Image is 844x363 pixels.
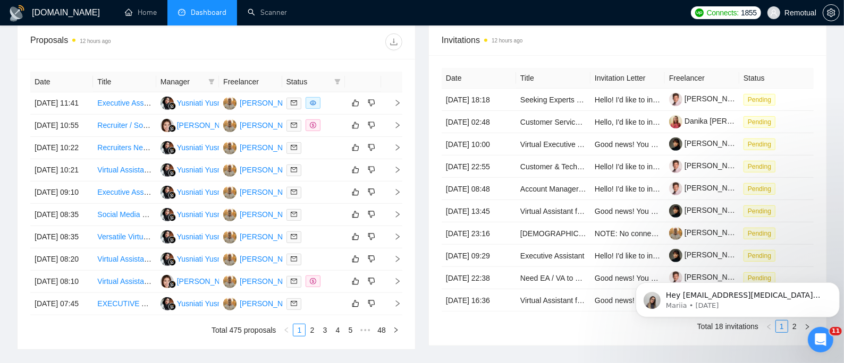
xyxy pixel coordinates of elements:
a: Pending [744,162,780,170]
span: right [385,233,401,240]
a: Virtual Assistant for Executive Support (Food Company) [520,207,704,215]
a: Recruiters Needed to Invite Freelancers to [DOMAIN_NAME] [97,143,299,152]
a: KH[PERSON_NAME] Heart [161,120,258,129]
a: Virtual Assistant for Construction Company [97,255,239,263]
td: Social Media Virtual Assistant (Content Repurposing, Light Graphic Design, Buffer Scheduling) [93,204,156,226]
span: mail [291,256,297,262]
span: dashboard [178,8,185,16]
img: DM [223,297,237,310]
td: Executive Assistant [516,245,590,267]
a: [PERSON_NAME] [669,228,746,237]
img: DM [223,275,237,288]
a: DM[PERSON_NAME] [223,98,301,107]
div: Yusniati Yusniati [177,97,231,109]
a: Recruiter / Sourcer (Hourly, Ongoing Support) [97,121,248,129]
a: [PERSON_NAME] [669,184,746,192]
span: Pending [744,94,775,106]
td: [DATE] 08:10 [30,271,93,293]
img: YY [161,230,174,244]
td: Recruiter / Sourcer (Hourly, Ongoing Support) [93,115,156,137]
span: mail [291,189,297,195]
span: Connects: [707,7,739,19]
span: mail [291,211,297,218]
img: YY [161,186,174,199]
a: DM[PERSON_NAME] [223,276,301,285]
img: logo [9,5,26,22]
iframe: Intercom notifications message [631,260,844,334]
button: right [390,324,402,336]
td: [DATE] 16:36 [442,289,516,312]
a: 48 [374,324,389,336]
td: Virtual Assistant for Construction Company [93,248,156,271]
img: DM [223,186,237,199]
img: c1yqdw3H2lHxLC6N58DI7ic_Loxoko_tvP2eQSrshOc5PCzf0XDOoRIepf8e-Mz9qU [669,182,682,195]
td: Virtual Assistant for Writer Support [93,271,156,293]
time: 12 hours ago [492,38,522,44]
p: Message from Mariia, sent 1d ago [35,41,195,50]
a: [PERSON_NAME] [669,94,746,103]
span: Invitations [442,33,814,47]
div: [PERSON_NAME] [240,253,301,265]
span: filter [206,74,217,90]
span: like [352,299,359,308]
a: [PERSON_NAME] [669,250,746,259]
div: [PERSON_NAME] [240,142,301,153]
div: [PERSON_NAME] [240,119,301,131]
div: Yusniati Yusniati [177,231,231,243]
td: [DATE] 22:38 [442,267,516,289]
a: DM[PERSON_NAME] [223,232,301,240]
td: [DATE] 09:10 [30,181,93,204]
div: [PERSON_NAME] [240,275,301,287]
span: right [385,255,401,263]
div: [PERSON_NAME] [240,186,301,198]
button: like [349,275,362,288]
button: dislike [365,163,378,176]
a: Pending [744,117,780,126]
span: right [385,166,401,174]
div: [PERSON_NAME] Heart [177,275,258,287]
span: right [385,300,401,307]
td: Customer & Tech Support Specialist for AI & CRM Setup [516,155,590,178]
img: c1rxu-EbP6ZunR3KvnZZjdFTKZ44AADj4cIer0EibFwJkEbdPzsNYE0UCxf8amv1rz [669,204,682,218]
img: upwork-logo.png [695,8,704,17]
a: YYYusniati Yusniati [161,143,231,151]
a: Account Manager with a Passion for Learning New Technologies [520,185,733,193]
time: 12 hours ago [80,38,111,44]
span: Pending [744,228,775,239]
td: [DATE] 23:16 [442,222,516,245]
span: like [352,121,359,129]
span: download [386,38,402,46]
img: c1rxu-EbP6ZunR3KvnZZjdFTKZ44AADj4cIer0EibFwJkEbdPzsNYE0UCxf8amv1rz [669,137,682,151]
span: like [352,232,359,241]
li: 2 [306,324,318,336]
span: right [385,122,401,129]
a: EXECUTIVE ASSISTANT to CEO [97,299,208,308]
img: DM [223,141,237,154]
a: Executive Assistant for Managing Attorney [97,188,236,196]
img: DM [223,230,237,244]
a: Pending [744,184,780,193]
a: Virtual Assistant for Writer Support [97,277,210,286]
li: Next Page [390,324,402,336]
a: DM[PERSON_NAME] [223,120,301,129]
a: DM[PERSON_NAME] [223,254,301,263]
span: dislike [368,232,375,241]
span: ••• [357,324,374,336]
span: Pending [744,161,775,172]
th: Title [93,72,156,92]
td: [DATE] 13:45 [442,200,516,222]
td: [DATE] 08:35 [30,226,93,248]
th: Invitation Letter [590,68,665,89]
td: Need EA / VA to set up financial planning meetings, lead gen, administrative work. [516,267,590,289]
img: gigradar-bm.png [168,236,176,244]
button: dislike [365,97,378,109]
img: DM [223,119,237,132]
button: dislike [365,119,378,132]
div: [PERSON_NAME] Heart [177,119,258,131]
td: Executive Assistant for Managing Attorney [93,181,156,204]
a: Customer Service & Sales– Native English [520,118,661,126]
li: Total 475 proposals [212,324,276,336]
a: Social Media Virtual Assistant (Content Repurposing, Light Graphic Design, Buffer Scheduling) [97,210,408,219]
a: Executive Assistant [520,252,585,260]
a: DM[PERSON_NAME] [223,299,301,307]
